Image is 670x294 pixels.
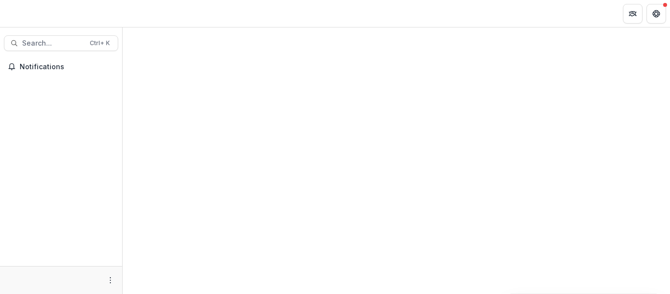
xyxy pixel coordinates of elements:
nav: breadcrumb [127,6,168,21]
button: Get Help [646,4,666,24]
button: Partners [623,4,643,24]
button: Notifications [4,59,118,75]
button: Search... [4,35,118,51]
span: Search... [22,39,84,48]
span: Notifications [20,63,114,71]
div: Ctrl + K [88,38,112,49]
button: More [104,274,116,286]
